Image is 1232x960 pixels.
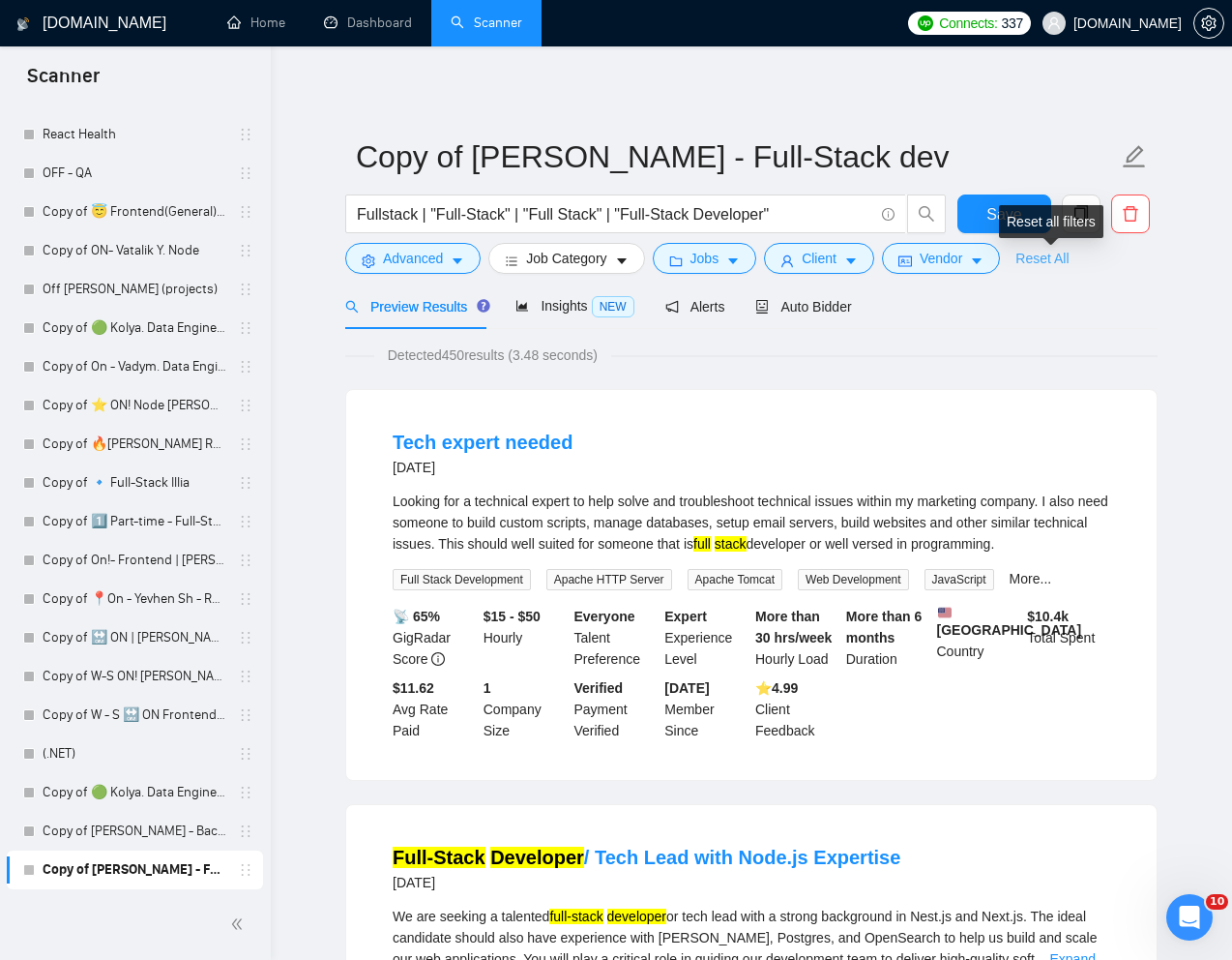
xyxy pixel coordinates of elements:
a: Copy of On - Vadym. Data Engineer - General [43,347,226,386]
span: Job Category [526,248,606,269]
img: logo [16,9,30,40]
button: copy [1062,195,1100,233]
b: Verified [574,680,624,696]
span: Detected 450 results (3.48 seconds) [374,345,611,366]
span: caret-down [844,254,858,268]
span: JavaScript [924,569,994,590]
span: Scanner [12,62,115,103]
a: Tech expert needed [393,432,572,453]
span: search [345,300,359,314]
a: Copy of 😇 Frontend(General) | 25+ | [PERSON_NAME] [43,193,226,231]
a: Copy of W-S ON! [PERSON_NAME]/ React Native [43,657,226,696]
span: Jobs [690,248,719,269]
a: Copy of 🟢 Kolya. Data Engineer - General [43,309,226,347]
span: caret-down [615,254,629,268]
div: Experience Level [660,606,751,670]
button: barsJob Categorycaret-down [488,243,644,274]
span: 337 [1002,13,1023,34]
span: holder [238,862,253,878]
span: search [908,205,945,223]
a: setting [1193,15,1224,31]
span: robot [755,300,769,314]
b: [GEOGRAPHIC_DATA] [937,606,1082,638]
b: $ 10.4k [1027,609,1069,624]
a: Reset All [1015,248,1069,269]
span: caret-down [451,254,464,268]
div: Member Since [660,677,751,741]
span: Insights [515,298,633,314]
div: Tooltip anchor [475,297,492,315]
a: searchScanner [451,15,522,31]
span: Full Stack Development [393,569,531,590]
img: 🇺🇸 [938,606,952,619]
span: holder [238,553,253,568]
a: Copy of 🔛 ON | [PERSON_NAME] B | Frontend/React [43,618,226,657]
a: Copy of ⭐️ ON! Node [PERSON_NAME] [43,386,226,425]
span: holder [238,359,253,375]
a: Copy of W - S 🔛 ON Frontend - [PERSON_NAME] B | React [43,696,226,735]
div: Country [933,606,1024,670]
span: holder [238,669,253,684]
span: Web Development [798,569,909,590]
span: double-left [230,915,249,934]
span: Connects: [939,13,997,34]
b: ⭐️ 4.99 [755,680,798,696]
a: Off [PERSON_NAME] (projects) [43,270,226,309]
span: holder [238,165,253,181]
mark: Full-Stack [393,847,485,868]
span: idcard [898,254,912,268]
a: dashboardDashboard [324,15,412,31]
span: Apache HTTP Server [546,569,672,590]
a: Copy of 🔥[PERSON_NAME] React General [43,425,226,464]
span: Apache Tomcat [688,569,783,590]
div: Talent Preference [571,606,661,670]
span: info-circle [882,208,895,221]
a: Copy of [PERSON_NAME] - Backend [43,812,226,851]
span: holder [238,746,253,762]
span: caret-down [726,254,740,268]
span: holder [238,243,253,258]
div: Looking for a technical expert to help solve and troubleshoot technical issues within my marketin... [393,491,1110,555]
b: Expert [664,609,707,624]
a: Full-Stack Developer/ Tech Lead with Node.js Expertise [393,847,900,868]
a: (.NET) [43,735,226,773]
mark: developer [607,909,667,924]
span: caret-down [970,254,983,268]
span: Save [986,202,1021,226]
b: $11.62 [393,680,434,696]
div: GigRadar Score [389,606,480,670]
b: 1 [484,680,491,696]
a: homeHome [227,15,285,31]
span: user [780,254,794,268]
a: Copy of 🔹 Full-Stack Illia [43,464,226,502]
span: holder [238,630,253,645]
span: user [1047,16,1061,30]
span: Preview Results [345,299,484,315]
button: settingAdvancedcaret-down [345,243,481,274]
button: userClientcaret-down [764,243,874,274]
div: Client Feedback [751,677,842,741]
mark: full-stack [549,909,602,924]
button: search [907,195,946,233]
input: Scanner name... [356,133,1118,181]
button: Save [957,195,1051,233]
span: Alerts [665,299,725,315]
button: folderJobscaret-down [653,243,757,274]
button: idcardVendorcaret-down [882,243,1000,274]
div: [DATE] [393,456,572,479]
a: React Health [43,115,226,154]
span: holder [238,475,253,491]
a: Copy of ON- Vatalik Y. Node [43,231,226,270]
span: Advanced [383,248,443,269]
mark: full [693,536,711,552]
iframe: Intercom live chat [1166,894,1213,941]
a: Copy of 1️⃣ Part-time - Full-Stack Vitalii [43,502,226,541]
span: holder [238,591,253,607]
span: bars [505,254,518,268]
a: Copy of 📍On - Yevhen Sh - React General [43,580,226,618]
span: setting [362,254,375,268]
div: Hourly Load [751,606,842,670]
span: holder [238,204,253,220]
span: notification [665,300,679,314]
b: [DATE] [664,680,709,696]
